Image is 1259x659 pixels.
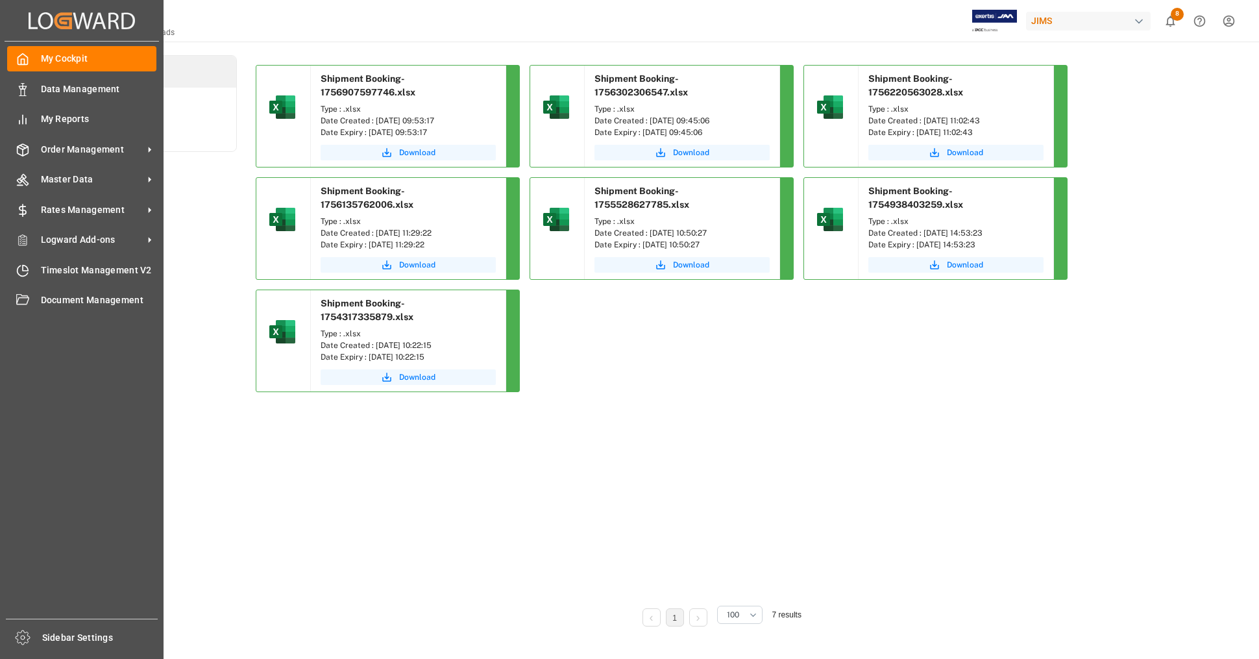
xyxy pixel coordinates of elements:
[868,127,1044,138] div: Date Expiry : [DATE] 11:02:43
[594,103,770,115] div: Type : .xlsx
[1156,6,1185,36] button: show 8 new notifications
[267,92,298,123] img: microsoft-excel-2019--v1.png
[321,340,496,351] div: Date Created : [DATE] 10:22:15
[594,186,689,210] span: Shipment Booking-1755528627785.xlsx
[7,257,156,282] a: Timeslot Management V2
[7,106,156,132] a: My Reports
[594,216,770,227] div: Type : .xlsx
[594,145,770,160] button: Download
[1026,8,1156,33] button: JIMS
[868,239,1044,251] div: Date Expiry : [DATE] 14:53:23
[672,614,677,623] a: 1
[642,608,661,627] li: Previous Page
[727,609,739,621] span: 100
[321,227,496,239] div: Date Created : [DATE] 11:29:22
[41,143,143,156] span: Order Management
[594,73,688,97] span: Shipment Booking-1756302306547.xlsx
[41,233,143,247] span: Logward Add-ons
[594,257,770,273] button: Download
[947,259,983,271] span: Download
[41,293,157,307] span: Document Management
[41,203,143,217] span: Rates Management
[321,257,496,273] button: Download
[972,10,1017,32] img: Exertis%20JAM%20-%20Email%20Logo.jpg_1722504956.jpg
[41,173,143,186] span: Master Data
[541,204,572,235] img: microsoft-excel-2019--v1.png
[868,227,1044,239] div: Date Created : [DATE] 14:53:23
[673,259,709,271] span: Download
[399,371,435,383] span: Download
[267,204,298,235] img: microsoft-excel-2019--v1.png
[321,216,496,227] div: Type : .xlsx
[321,73,415,97] span: Shipment Booking-1756907597746.xlsx
[41,82,157,96] span: Data Management
[321,328,496,340] div: Type : .xlsx
[321,115,496,127] div: Date Created : [DATE] 09:53:17
[41,264,157,277] span: Timeslot Management V2
[814,92,846,123] img: microsoft-excel-2019--v1.png
[7,46,156,71] a: My Cockpit
[399,147,435,158] span: Download
[321,239,496,251] div: Date Expiry : [DATE] 11:29:22
[7,76,156,101] a: Data Management
[689,608,707,627] li: Next Page
[41,52,157,66] span: My Cockpit
[321,351,496,363] div: Date Expiry : [DATE] 10:22:15
[41,112,157,126] span: My Reports
[321,298,413,322] span: Shipment Booking-1754317335879.xlsx
[321,127,496,138] div: Date Expiry : [DATE] 09:53:17
[321,103,496,115] div: Type : .xlsx
[1185,6,1214,36] button: Help Center
[541,92,572,123] img: microsoft-excel-2019--v1.png
[321,145,496,160] button: Download
[321,186,413,210] span: Shipment Booking-1756135762006.xlsx
[947,147,983,158] span: Download
[717,606,763,624] button: open menu
[594,127,770,138] div: Date Expiry : [DATE] 09:45:06
[666,608,684,627] li: 1
[772,610,801,619] span: 7 results
[868,73,963,97] span: Shipment Booking-1756220563028.xlsx
[673,147,709,158] span: Download
[868,216,1044,227] div: Type : .xlsx
[594,239,770,251] div: Date Expiry : [DATE] 10:50:27
[399,259,435,271] span: Download
[267,316,298,347] img: microsoft-excel-2019--v1.png
[868,257,1044,273] button: Download
[594,227,770,239] div: Date Created : [DATE] 10:50:27
[868,145,1044,160] button: Download
[321,369,496,385] button: Download
[1171,8,1184,21] span: 8
[1026,12,1151,31] div: JIMS
[594,115,770,127] div: Date Created : [DATE] 09:45:06
[868,115,1044,127] div: Date Created : [DATE] 11:02:43
[42,631,158,645] span: Sidebar Settings
[868,103,1044,115] div: Type : .xlsx
[7,288,156,313] a: Document Management
[868,186,963,210] span: Shipment Booking-1754938403259.xlsx
[814,204,846,235] img: microsoft-excel-2019--v1.png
